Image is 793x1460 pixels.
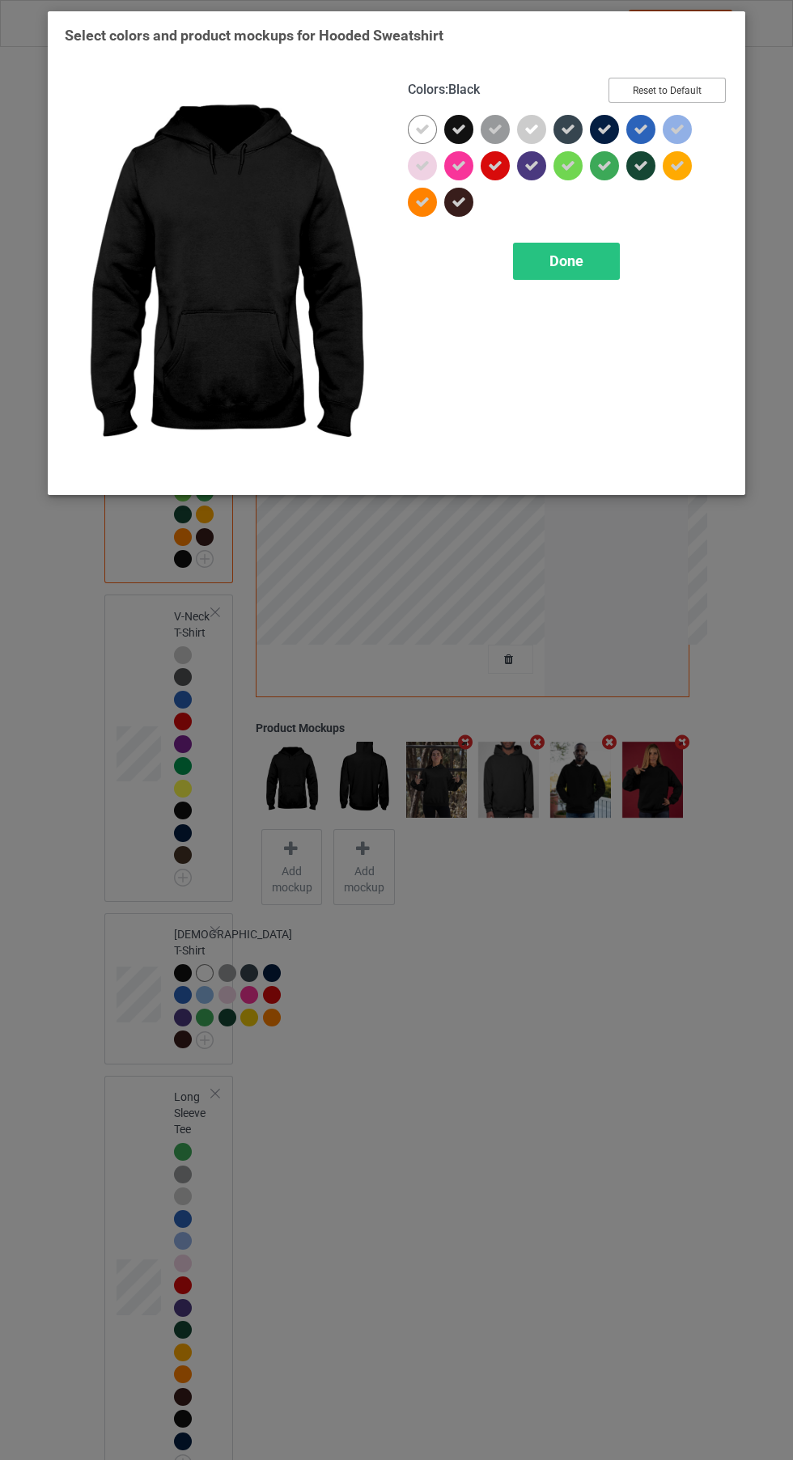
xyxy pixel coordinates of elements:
[609,78,726,103] button: Reset to Default
[65,27,443,44] span: Select colors and product mockups for Hooded Sweatshirt
[448,82,480,97] span: Black
[408,82,445,97] span: Colors
[65,78,385,478] img: regular.jpg
[549,252,583,269] span: Done
[408,82,480,99] h4: :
